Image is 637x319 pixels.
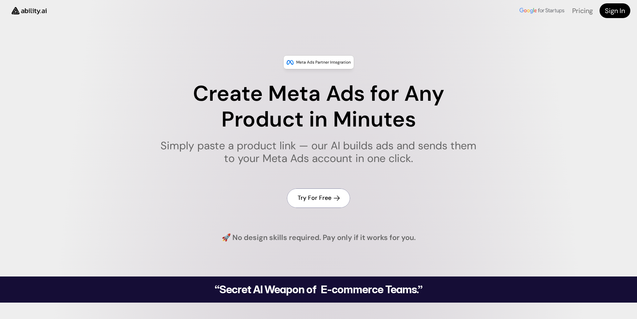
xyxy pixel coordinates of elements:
[156,81,481,133] h1: Create Meta Ads for Any Product in Minutes
[222,233,416,243] h4: 🚀 No design skills required. Pay only if it works for you.
[296,59,351,66] p: Meta Ads Partner Integration
[298,194,331,202] h4: Try For Free
[198,284,440,295] h2: “Secret AI Weapon of E-commerce Teams.”
[156,139,481,165] h1: Simply paste a product link — our AI builds ads and sends them to your Meta Ads account in one cl...
[600,3,630,18] a: Sign In
[605,6,625,15] h4: Sign In
[572,6,593,15] a: Pricing
[287,188,350,208] a: Try For Free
